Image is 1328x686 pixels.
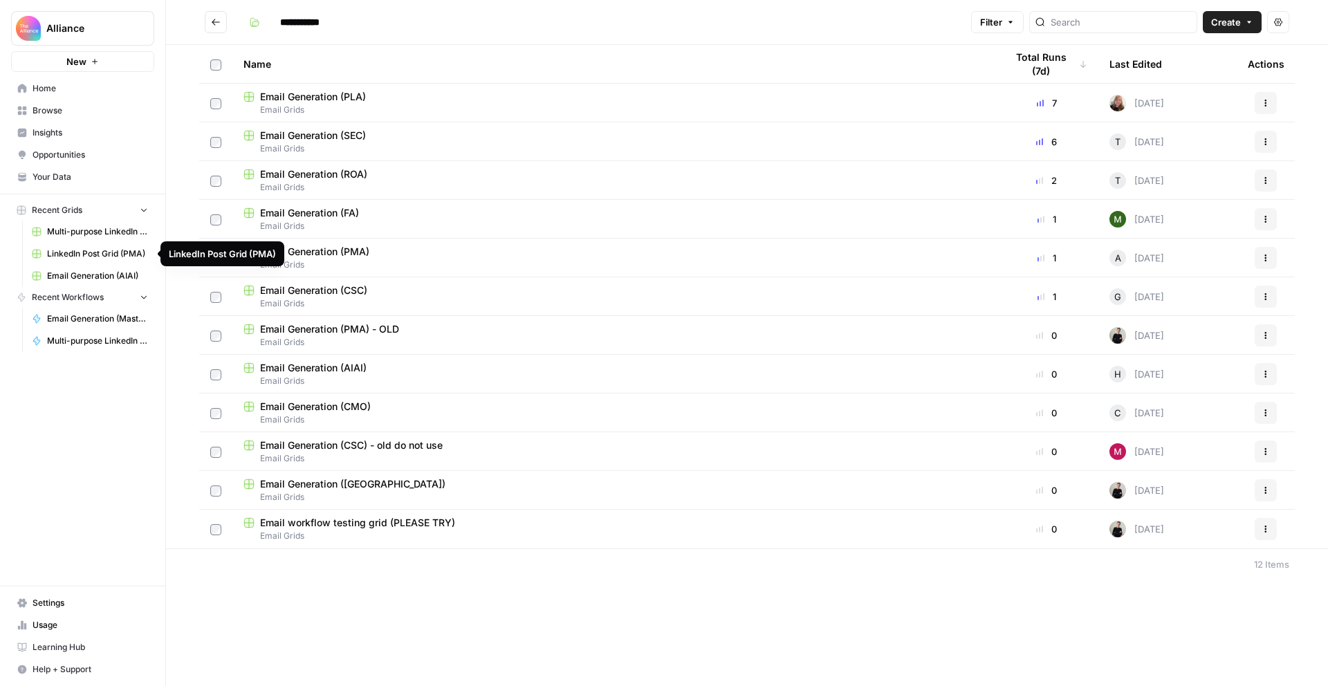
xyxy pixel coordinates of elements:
[47,313,148,325] span: Email Generation (Master)
[1006,45,1087,83] div: Total Runs (7d)
[260,322,399,336] span: Email Generation (PMA) - OLD
[243,491,984,503] span: Email Grids
[1109,133,1164,150] div: [DATE]
[1211,15,1241,29] span: Create
[1109,95,1126,111] img: dusy4e3dsucr7fztkxh4ejuaeihk
[32,204,82,216] span: Recent Grids
[33,619,148,631] span: Usage
[260,90,366,104] span: Email Generation (PLA)
[11,77,154,100] a: Home
[26,265,154,287] a: Email Generation (AIAI)
[1114,290,1121,304] span: G
[260,245,369,259] span: Email Generation (PMA)
[1115,135,1120,149] span: T
[260,516,455,530] span: Email workflow testing grid (PLEASE TRY)
[1109,211,1126,228] img: l5bw1boy7i1vzeyb5kvp5qo3zmc4
[243,129,984,155] a: Email Generation (SEC)Email Grids
[980,15,1002,29] span: Filter
[243,414,984,426] span: Email Grids
[66,55,86,68] span: New
[1006,483,1087,497] div: 0
[1051,15,1191,29] input: Search
[11,614,154,636] a: Usage
[260,361,367,375] span: Email Generation (AIAI)
[260,284,367,297] span: Email Generation (CSC)
[1006,290,1087,304] div: 1
[1006,406,1087,420] div: 0
[11,122,154,144] a: Insights
[1109,172,1164,189] div: [DATE]
[1203,11,1262,33] button: Create
[33,171,148,183] span: Your Data
[11,592,154,614] a: Settings
[33,641,148,653] span: Learning Hub
[1006,367,1087,381] div: 0
[26,221,154,243] a: Multi-purpose LinkedIn Workflow Grid
[243,477,984,503] a: Email Generation ([GEOGRAPHIC_DATA])Email Grids
[1115,174,1120,187] span: T
[169,247,276,261] div: LinkedIn Post Grid (PMA)
[47,248,148,260] span: LinkedIn Post Grid (PMA)
[26,308,154,330] a: Email Generation (Master)
[243,167,984,194] a: Email Generation (ROA)Email Grids
[1109,288,1164,305] div: [DATE]
[1114,406,1121,420] span: C
[26,330,154,352] a: Multi-purpose LinkedIn Workflow
[971,11,1024,33] button: Filter
[33,127,148,139] span: Insights
[1006,445,1087,458] div: 0
[205,11,227,33] button: Go back
[243,375,984,387] span: Email Grids
[1114,367,1121,381] span: H
[243,220,984,232] span: Email Grids
[11,658,154,680] button: Help + Support
[33,82,148,95] span: Home
[11,287,154,308] button: Recent Workflows
[11,166,154,188] a: Your Data
[33,104,148,117] span: Browse
[243,206,984,232] a: Email Generation (FA)Email Grids
[1006,522,1087,536] div: 0
[11,144,154,166] a: Opportunities
[47,270,148,282] span: Email Generation (AIAI)
[11,11,154,46] button: Workspace: Alliance
[1248,45,1284,83] div: Actions
[1006,96,1087,110] div: 7
[1254,557,1289,571] div: 12 Items
[1006,328,1087,342] div: 0
[243,516,984,542] a: Email workflow testing grid (PLEASE TRY)Email Grids
[260,167,367,181] span: Email Generation (ROA)
[1109,250,1164,266] div: [DATE]
[47,225,148,238] span: Multi-purpose LinkedIn Workflow Grid
[243,90,984,116] a: Email Generation (PLA)Email Grids
[33,597,148,609] span: Settings
[11,636,154,658] a: Learning Hub
[243,438,984,465] a: Email Generation (CSC) - old do not useEmail Grids
[243,530,984,542] span: Email Grids
[243,400,984,426] a: Email Generation (CMO)Email Grids
[243,322,984,349] a: Email Generation (PMA) - OLDEmail Grids
[46,21,130,35] span: Alliance
[11,200,154,221] button: Recent Grids
[47,335,148,347] span: Multi-purpose LinkedIn Workflow
[243,361,984,387] a: Email Generation (AIAI)Email Grids
[243,452,984,465] span: Email Grids
[1109,482,1164,499] div: [DATE]
[1109,95,1164,111] div: [DATE]
[1109,521,1164,537] div: [DATE]
[1006,212,1087,226] div: 1
[243,45,984,83] div: Name
[243,297,984,310] span: Email Grids
[11,100,154,122] a: Browse
[1109,327,1164,344] div: [DATE]
[260,477,445,491] span: Email Generation ([GEOGRAPHIC_DATA])
[1109,366,1164,382] div: [DATE]
[1109,405,1164,421] div: [DATE]
[243,284,984,310] a: Email Generation (CSC)Email Grids
[243,259,984,271] span: Email Grids
[1006,174,1087,187] div: 2
[1109,482,1126,499] img: rzyuksnmva7rad5cmpd7k6b2ndco
[32,291,104,304] span: Recent Workflows
[1109,327,1126,344] img: rzyuksnmva7rad5cmpd7k6b2ndco
[11,51,154,72] button: New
